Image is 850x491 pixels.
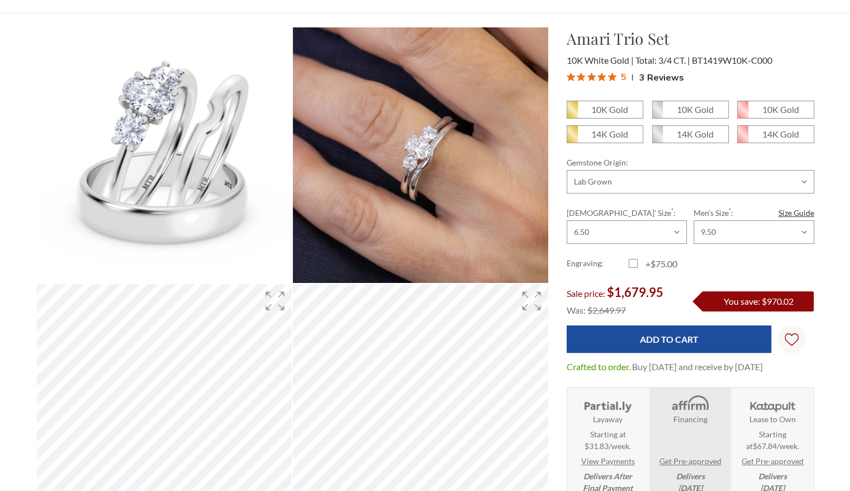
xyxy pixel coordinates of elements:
[692,55,772,65] span: BT1419W10K-C000
[747,394,799,413] img: Katapult
[37,27,292,283] img: Photo of Amari 3/4 ct tw. Lab Grown Oval Solitaire Trio Set 10K White Gold [BT1419W-C000]
[567,288,605,299] span: Sale price:
[293,27,548,283] img: Photo of Amari 3/4 ct tw. Lab Grown Oval Solitaire Trio Set 10K White Gold [BT1419W-C000]
[621,69,626,83] span: 5
[753,441,797,451] span: $67.84/week
[677,129,714,139] em: 14K Gold
[515,284,548,318] div: Enter fullscreen
[659,455,721,467] a: Get Pre-approved
[723,296,793,306] span: You save: $970.02
[593,413,623,425] strong: Layaway
[591,129,628,139] em: 14K Gold
[673,413,707,425] strong: Financing
[677,104,714,115] em: 10K Gold
[173,12,184,13] button: submenu toggle
[639,69,684,86] span: 3 Reviews
[567,360,630,374] dt: Crafted to order.
[664,394,716,413] img: Affirm
[587,305,626,315] span: $2,649.97
[762,129,799,139] em: 14K Gold
[762,104,799,115] em: 10K Gold
[567,55,634,65] span: 10K White Gold
[785,298,799,381] svg: Wish Lists
[567,305,586,315] span: Was:
[591,104,628,115] em: 10K Gold
[296,12,307,13] button: submenu toggle
[367,12,378,13] button: submenu toggle
[629,257,691,271] label: +$75.00
[585,428,631,452] span: Starting at $31.83/week.
[567,257,629,271] label: Engraving:
[581,455,635,467] a: View Payments
[778,207,814,219] a: Size Guide
[738,126,813,143] span: 14K Rose Gold
[427,12,438,13] button: submenu toggle
[224,12,235,13] button: submenu toggle
[778,325,806,353] a: Wish Lists
[653,126,728,143] span: 14K White Gold
[567,325,771,353] input: Add to Cart
[258,284,292,318] div: Enter fullscreen
[749,413,796,425] strong: Lease to Own
[567,207,687,219] label: [DEMOGRAPHIC_DATA]' Size :
[567,69,684,86] button: Rated 5 out of 5 stars from 3 reviews. Jump to reviews.
[607,285,663,300] span: $1,679.95
[635,55,690,65] span: Total: 3/4 CT.
[735,428,810,452] span: Starting at .
[567,101,643,118] span: 10K Yellow Gold
[632,360,763,374] dd: Buy [DATE] and receive by [DATE]
[694,207,814,219] label: Men's Size :
[653,101,728,118] span: 10K White Gold
[742,455,804,467] a: Get Pre-approved
[582,394,634,413] img: Layaway
[738,101,813,118] span: 10K Rose Gold
[567,157,814,168] label: Gemstone Origin:
[567,27,814,50] h1: Amari Trio Set
[567,126,643,143] span: 14K Yellow Gold
[484,12,495,13] button: submenu toggle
